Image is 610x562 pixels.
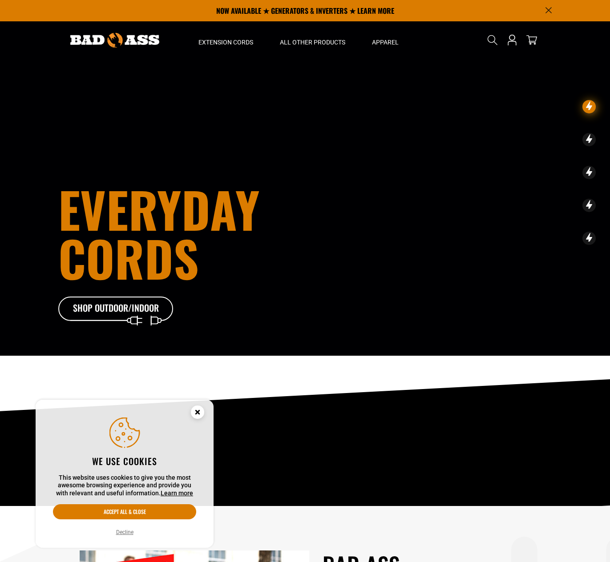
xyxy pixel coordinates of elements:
aside: Cookie Consent [36,400,214,548]
summary: Extension Cords [185,21,267,59]
summary: Apparel [359,21,412,59]
img: Bad Ass Extension Cords [70,33,159,48]
button: Decline [113,528,136,537]
a: Learn more [161,490,193,497]
button: Accept all & close [53,504,196,519]
h1: Everyday cords [58,185,355,282]
span: Extension Cords [198,38,253,46]
summary: All Other Products [267,21,359,59]
span: Apparel [372,38,399,46]
h2: We use cookies [53,455,196,467]
span: All Other Products [280,38,345,46]
p: This website uses cookies to give you the most awesome browsing experience and provide you with r... [53,474,196,498]
a: Shop Outdoor/Indoor [58,297,174,321]
summary: Search [485,33,500,47]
